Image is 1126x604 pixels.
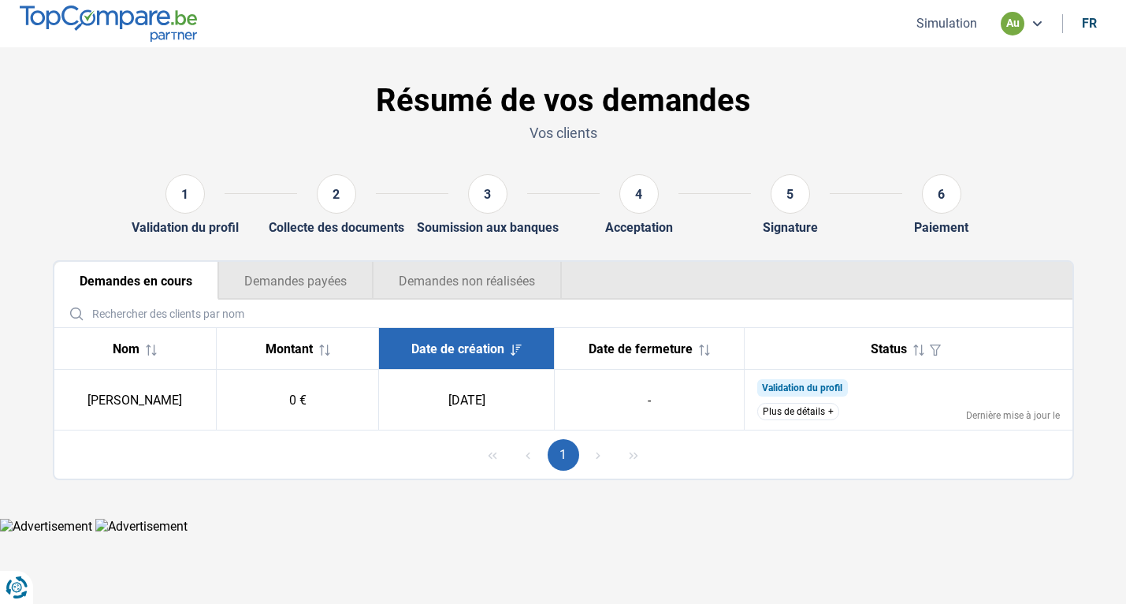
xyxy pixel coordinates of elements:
[922,174,961,214] div: 6
[762,382,842,393] span: Validation du profil
[53,82,1074,120] h1: Résumé de vos demandes
[379,370,555,431] td: [DATE]
[548,439,579,471] button: Page 1
[113,341,139,356] span: Nom
[512,439,544,471] button: Previous Page
[1001,12,1024,35] div: au
[417,220,559,235] div: Soumission aux banques
[1082,16,1097,31] div: fr
[618,439,649,471] button: Last Page
[763,220,818,235] div: Signature
[217,370,379,431] td: 0 €
[218,262,373,300] button: Demandes payées
[20,6,197,41] img: TopCompare.be
[266,341,313,356] span: Montant
[912,15,982,32] button: Simulation
[165,174,205,214] div: 1
[61,300,1066,327] input: Rechercher des clients par nom
[555,370,745,431] td: -
[477,439,508,471] button: First Page
[411,341,504,356] span: Date de création
[582,439,614,471] button: Next Page
[914,220,968,235] div: Paiement
[757,403,839,420] button: Plus de détails
[373,262,562,300] button: Demandes non réalisées
[589,341,693,356] span: Date de fermeture
[771,174,810,214] div: 5
[269,220,404,235] div: Collecte des documents
[871,341,907,356] span: Status
[966,411,1060,420] div: Dernière mise à jour le
[605,220,673,235] div: Acceptation
[132,220,239,235] div: Validation du profil
[619,174,659,214] div: 4
[95,519,188,534] img: Advertisement
[468,174,507,214] div: 3
[317,174,356,214] div: 2
[54,370,217,431] td: [PERSON_NAME]
[53,123,1074,143] p: Vos clients
[54,262,218,300] button: Demandes en cours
